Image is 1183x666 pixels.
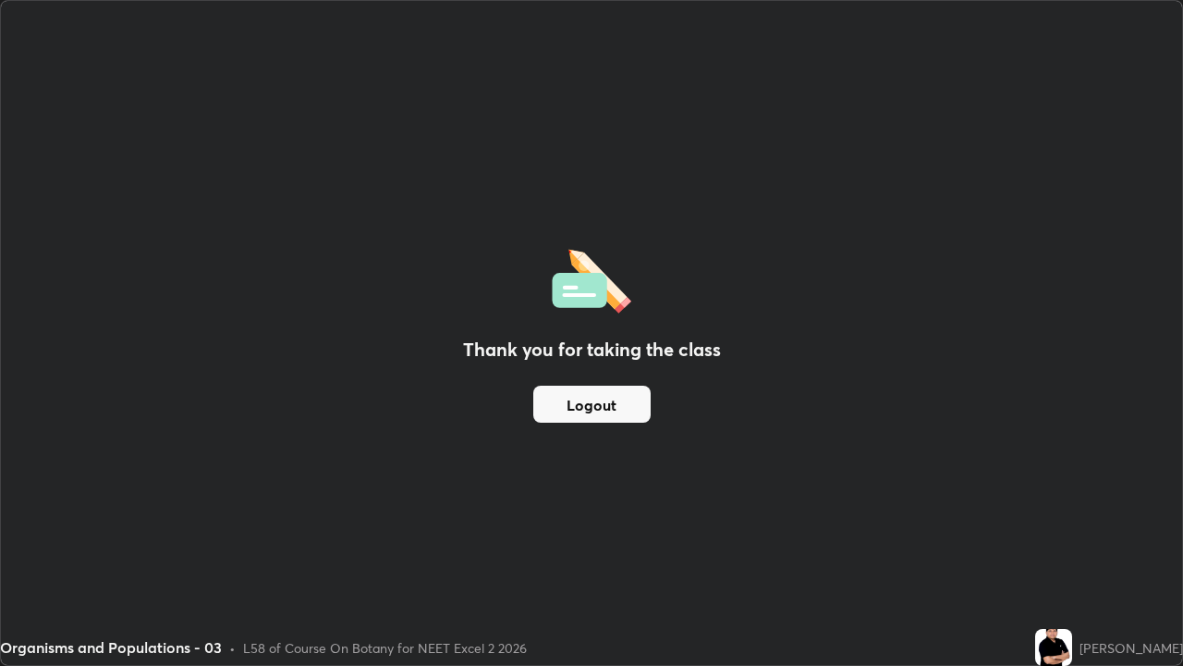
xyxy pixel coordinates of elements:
[1079,638,1183,658] div: [PERSON_NAME]
[1035,629,1072,666] img: af1ae8d23b7643b7b50251030ffea0de.jpg
[229,638,236,658] div: •
[552,243,631,314] img: offlineFeedback.1438e8b3.svg
[463,336,721,364] h2: Thank you for taking the class
[533,386,651,423] button: Logout
[243,638,527,658] div: L58 of Course On Botany for NEET Excel 2 2026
